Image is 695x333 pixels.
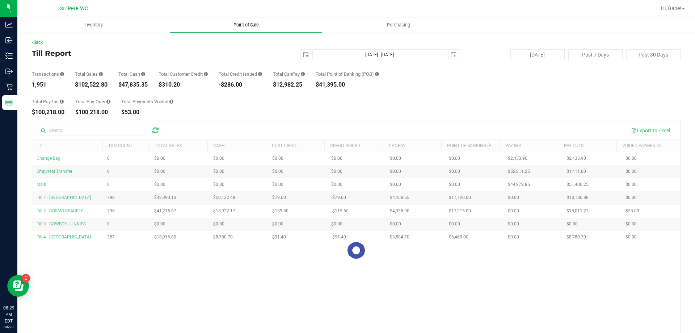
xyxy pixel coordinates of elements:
[5,37,13,44] inline-svg: Inbound
[7,275,29,297] iframe: Resource center
[5,21,13,28] inline-svg: Analytics
[375,72,379,76] i: Sum of the successful, non-voided point-of-banking payment transaction amounts, both via payment ...
[273,82,305,88] div: $12,982.25
[32,49,248,57] h4: Till Report
[568,49,623,60] button: Past 7 Days
[32,72,64,76] div: Transactions
[75,99,110,104] div: Total Pay-Outs
[60,5,88,12] span: St. Pete WC
[159,72,208,76] div: Total Customer Credit
[75,72,108,76] div: Total Sales
[99,72,103,76] i: Sum of all successful, non-voided payment transaction amounts (excluding tips and transaction fee...
[75,22,113,28] span: Inventory
[5,52,13,59] inline-svg: Inventory
[204,72,208,76] i: Sum of all successful, non-voided payment transaction amounts using account credit as the payment...
[118,72,148,76] div: Total Cash
[32,109,64,115] div: $100,218.00
[661,5,681,11] span: Hi, Gabe!
[258,72,262,76] i: Sum of all successful refund transaction amounts from purchase returns resulting in account credi...
[301,72,305,76] i: Sum of all successful, non-voided payment transaction amounts using CanPay (as well as manual Can...
[301,50,311,60] span: select
[32,40,43,45] a: Back
[141,72,145,76] i: Sum of all successful, non-voided cash payment transaction amounts (excluding tips and transactio...
[75,82,108,88] div: $102,522.80
[316,72,379,76] div: Total Point of Banking (POB)
[75,109,110,115] div: $100,218.00
[377,22,420,28] span: Purchasing
[5,68,13,75] inline-svg: Outbound
[322,17,475,33] a: Purchasing
[224,22,269,28] span: Point of Sale
[159,82,208,88] div: $310.20
[3,305,14,324] p: 08:29 PM EDT
[32,82,64,88] div: 1,951
[121,109,173,115] div: $53.00
[121,99,173,104] div: Total Payments Voided
[60,72,64,76] i: Count of all successful payment transactions, possibly including voids, refunds, and cash-back fr...
[106,99,110,104] i: Sum of all cash pay-outs removed from tills within the date range.
[5,99,13,106] inline-svg: Reports
[219,82,262,88] div: -$286.00
[5,83,13,91] inline-svg: Retail
[60,99,64,104] i: Sum of all cash pay-ins added to tills within the date range.
[118,82,148,88] div: $47,835.35
[32,99,64,104] div: Total Pay-Ins
[510,49,565,60] button: [DATE]
[170,17,322,33] a: Point of Sale
[273,72,305,76] div: Total CanPay
[219,72,262,76] div: Total Credit Issued
[3,324,14,330] p: 09/20
[316,82,379,88] div: $41,395.00
[169,99,173,104] i: Sum of all voided payment transaction amounts (excluding tips and transaction fees) within the da...
[17,17,170,33] a: Inventory
[448,50,459,60] span: select
[626,49,681,60] button: Past 30 Days
[21,274,30,283] iframe: Resource center unread badge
